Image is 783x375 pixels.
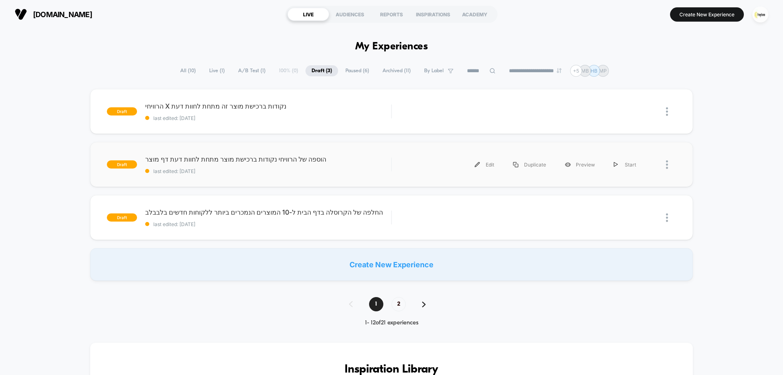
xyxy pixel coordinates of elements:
span: last edited: [DATE] [145,168,391,174]
button: ppic [750,6,771,23]
div: ACADEMY [454,8,495,21]
span: draft [107,160,137,169]
p: HB [591,68,597,74]
p: MP [599,68,607,74]
span: By Label [424,68,444,74]
img: menu [513,162,518,167]
img: menu [475,162,480,167]
img: close [666,160,668,169]
span: 1 [369,297,383,311]
span: last edited: [DATE] [145,115,391,121]
span: [DOMAIN_NAME] [33,10,92,19]
img: close [666,107,668,116]
img: end [557,68,562,73]
span: A/B Test ( 1 ) [232,65,272,76]
div: 1 - 12 of 21 experiences [341,320,442,326]
span: All ( 10 ) [174,65,202,76]
div: Start [604,155,646,174]
span: Draft ( 3 ) [305,65,338,76]
span: Paused ( 6 ) [339,65,375,76]
button: Create New Experience [670,7,744,22]
div: AUDIENCES [329,8,371,21]
span: Live ( 1 ) [203,65,231,76]
img: ppic [752,7,768,22]
div: Duplicate [504,155,555,174]
span: הרוויחי X נקודות ברכישת מוצר זה מתחת לחוות דעת [145,102,391,110]
img: close [666,213,668,222]
span: draft [107,213,137,222]
div: LIVE [288,8,329,21]
div: Preview [555,155,604,174]
span: החלפה של הקרוסלה בדף הבית ל-10 המוצרים הנמכרים ביותר ללקוחות חדשים בלבבלב [145,208,391,216]
div: REPORTS [371,8,412,21]
span: הוספה של הרוויחי נקודות ברכישת מוצר מתחת לחוות דעת דף מוצר [145,155,391,163]
span: draft [107,107,137,115]
img: menu [614,162,618,167]
h1: My Experiences [355,41,428,53]
img: pagination forward [422,302,426,307]
div: INSPIRATIONS [412,8,454,21]
div: Edit [465,155,504,174]
span: Archived ( 11 ) [376,65,417,76]
p: MB [581,68,589,74]
span: 2 [391,297,406,311]
img: Visually logo [15,8,27,20]
span: last edited: [DATE] [145,221,391,227]
div: + 5 [570,65,582,77]
button: [DOMAIN_NAME] [12,8,95,21]
div: Create New Experience [90,248,693,281]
